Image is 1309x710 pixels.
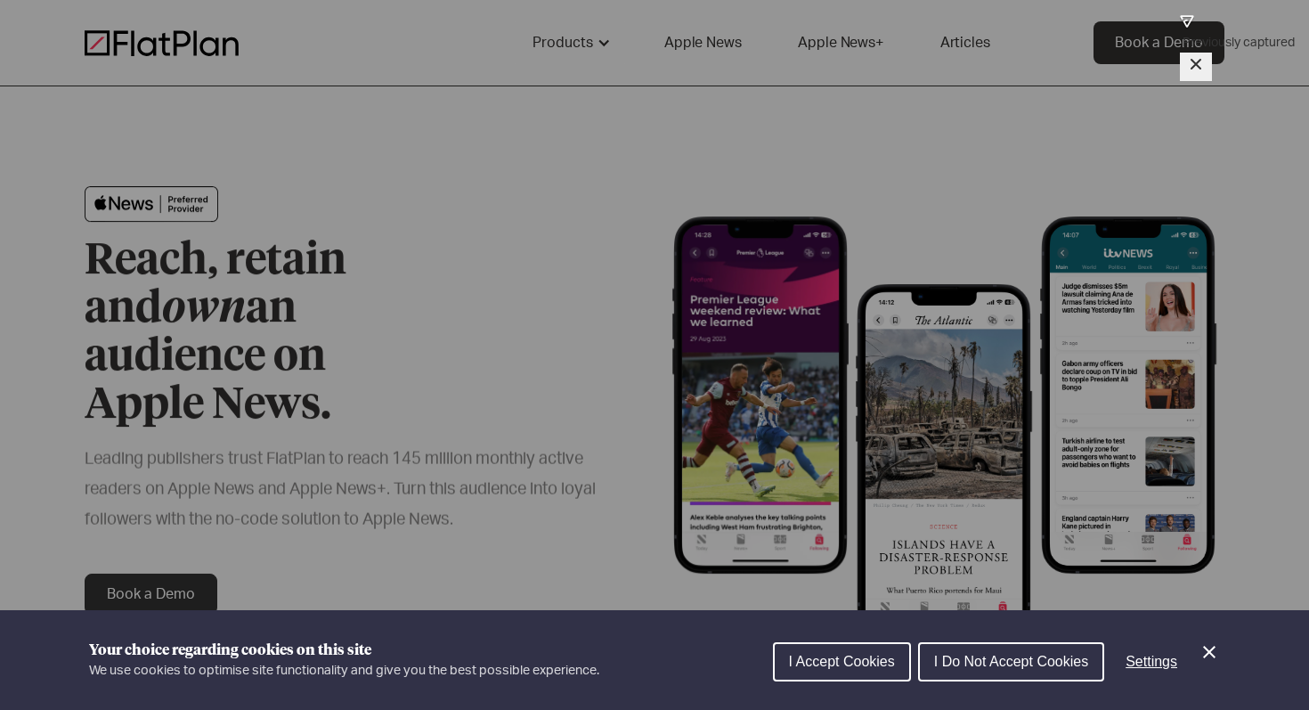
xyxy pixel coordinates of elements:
button: Close Cookie Control [1199,641,1220,663]
button: Settings [1111,644,1191,680]
h1: Your choice regarding cookies on this site [89,640,599,661]
span: I Accept Cookies [789,654,895,669]
p: We use cookies to optimise site functionality and give you the best possible experience. [89,661,599,681]
span: I Do Not Accept Cookies [934,654,1088,669]
button: I Accept Cookies [773,642,911,681]
button: I Do Not Accept Cookies [918,642,1104,681]
span: Settings [1126,654,1177,669]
